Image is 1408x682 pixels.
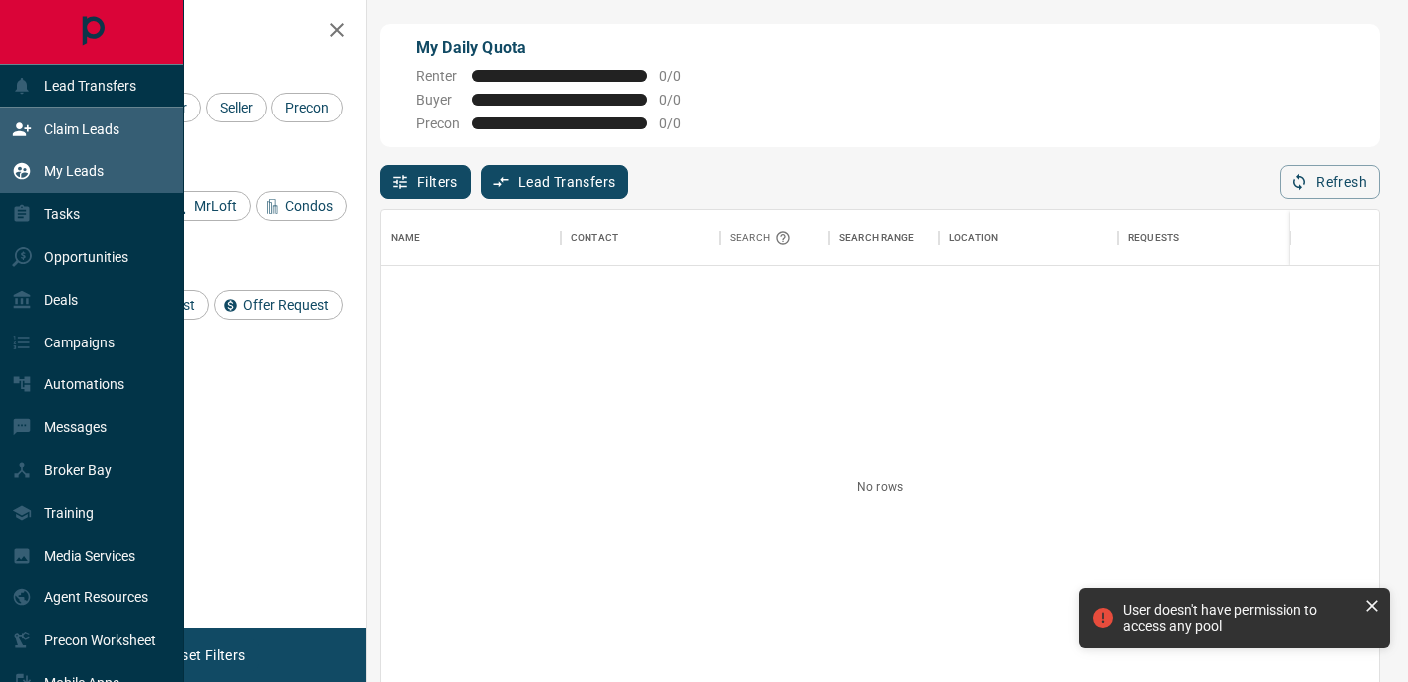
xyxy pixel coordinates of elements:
[949,210,998,266] div: Location
[416,68,460,84] span: Renter
[561,210,720,266] div: Contact
[481,165,629,199] button: Lead Transfers
[187,198,244,214] span: MrLoft
[214,290,343,320] div: Offer Request
[659,92,703,108] span: 0 / 0
[939,210,1118,266] div: Location
[1118,210,1297,266] div: Requests
[1128,210,1179,266] div: Requests
[64,20,347,44] h2: Filters
[416,36,703,60] p: My Daily Quota
[416,115,460,131] span: Precon
[571,210,618,266] div: Contact
[839,210,915,266] div: Search Range
[256,191,347,221] div: Condos
[213,100,260,115] span: Seller
[380,165,471,199] button: Filters
[391,210,421,266] div: Name
[165,191,251,221] div: MrLoft
[1280,165,1380,199] button: Refresh
[416,92,460,108] span: Buyer
[381,210,561,266] div: Name
[271,93,343,122] div: Precon
[236,297,336,313] span: Offer Request
[278,100,336,115] span: Precon
[829,210,939,266] div: Search Range
[151,638,258,672] button: Reset Filters
[278,198,340,214] span: Condos
[659,68,703,84] span: 0 / 0
[659,115,703,131] span: 0 / 0
[1123,602,1356,634] div: User doesn't have permission to access any pool
[206,93,267,122] div: Seller
[730,210,796,266] div: Search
